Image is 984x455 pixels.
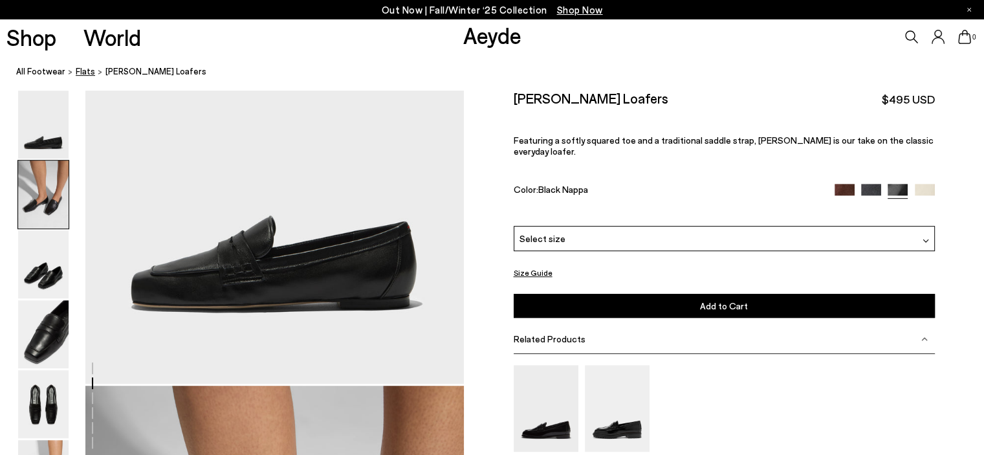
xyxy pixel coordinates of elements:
[105,65,206,78] span: [PERSON_NAME] Loafers
[18,91,69,159] img: Lana Moccasin Loafers - Image 1
[83,26,141,49] a: World
[557,4,603,16] span: Navigate to /collections/new-in
[16,65,65,78] a: All Footwear
[16,54,984,90] nav: breadcrumb
[514,366,578,452] img: Oscar Leather Loafers
[76,65,95,78] a: flats
[519,232,565,245] span: Select size
[514,294,935,318] button: Add to Cart
[923,238,929,244] img: svg%3E
[514,184,821,199] div: Color:
[971,34,978,41] span: 0
[18,370,69,438] img: Lana Moccasin Loafers - Image 5
[463,21,521,49] a: Aeyde
[958,30,971,44] a: 0
[700,301,748,312] span: Add to Cart
[18,300,69,368] img: Lana Moccasin Loafers - Image 4
[514,135,935,157] p: Featuring a softly squared toe and a traditional saddle strap, [PERSON_NAME] is our take on the c...
[882,91,935,107] span: $495 USD
[382,2,603,18] p: Out Now | Fall/Winter ‘25 Collection
[76,66,95,76] span: flats
[538,184,588,195] span: Black Nappa
[514,334,585,345] span: Related Products
[585,366,650,452] img: Leon Loafers
[514,90,668,106] h2: [PERSON_NAME] Loafers
[921,336,928,342] img: svg%3E
[18,230,69,298] img: Lana Moccasin Loafers - Image 3
[18,161,69,228] img: Lana Moccasin Loafers - Image 2
[6,26,56,49] a: Shop
[514,265,552,281] button: Size Guide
